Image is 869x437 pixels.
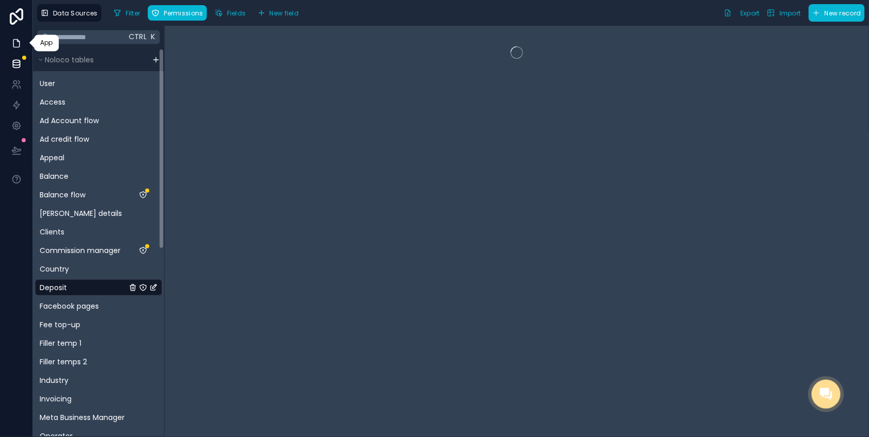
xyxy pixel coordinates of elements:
span: New field [270,9,299,17]
button: New field [254,5,303,21]
button: Fields [211,5,250,21]
button: Permissions [148,5,206,21]
span: Ctrl [128,30,148,43]
span: Export [740,9,760,17]
button: New record [809,4,865,22]
span: K [150,33,157,41]
span: Data Sources [53,9,98,17]
a: Permissions [148,5,211,21]
div: App [40,39,53,47]
a: New record [805,4,865,22]
button: Export [720,4,763,22]
span: Permissions [164,9,203,17]
span: Fields [227,9,246,17]
span: New record [825,9,861,17]
button: Filter [110,5,144,21]
span: Import [779,9,801,17]
button: Data Sources [37,4,101,22]
span: Filter [126,9,141,17]
button: Import [763,4,805,22]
